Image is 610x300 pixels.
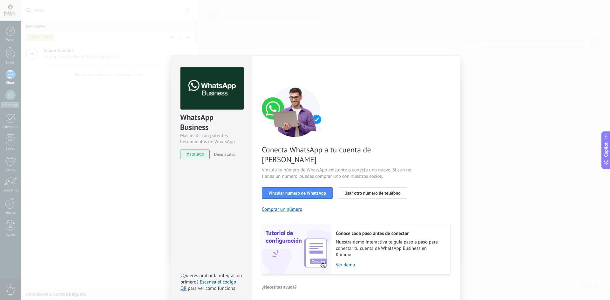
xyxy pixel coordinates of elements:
div: Más leads con potentes herramientas de WhatsApp [180,133,243,145]
span: para ver cómo funciona. [188,285,236,291]
button: Desinstalar [211,150,235,159]
button: Vincular número de WhatsApp [262,187,333,199]
span: Vincula tu número de WhatsApp existente o conecta uno nuevo. Si aún no tienes un número, puedes c... [262,167,413,180]
a: Escanea el código QR [180,279,236,291]
div: WhatsApp Business [180,112,243,133]
img: connect number [262,86,329,137]
span: instalado [180,150,209,159]
span: Usar otro número de teléfono [344,191,400,195]
span: Vincular número de WhatsApp [268,191,326,195]
a: Ver demo [336,262,444,268]
button: Usar otro número de teléfono [338,187,407,199]
button: Comprar un número [262,206,302,212]
button: ¿Necesitas ayuda? [262,282,297,292]
img: logo_main.png [180,67,244,110]
span: ¿Quieres probar la integración primero? [180,273,242,285]
span: Nuestra demo interactiva te guía paso a paso para conectar tu cuenta de WhatsApp Business en Kommo. [336,239,444,258]
h2: Conoce cada paso antes de conectar [336,230,444,237]
span: Desinstalar [214,151,235,157]
span: ¿Necesitas ayuda? [262,285,297,289]
span: Copilot [603,142,609,157]
span: Conecta WhatsApp a tu cuenta de [PERSON_NAME] [262,145,413,164]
